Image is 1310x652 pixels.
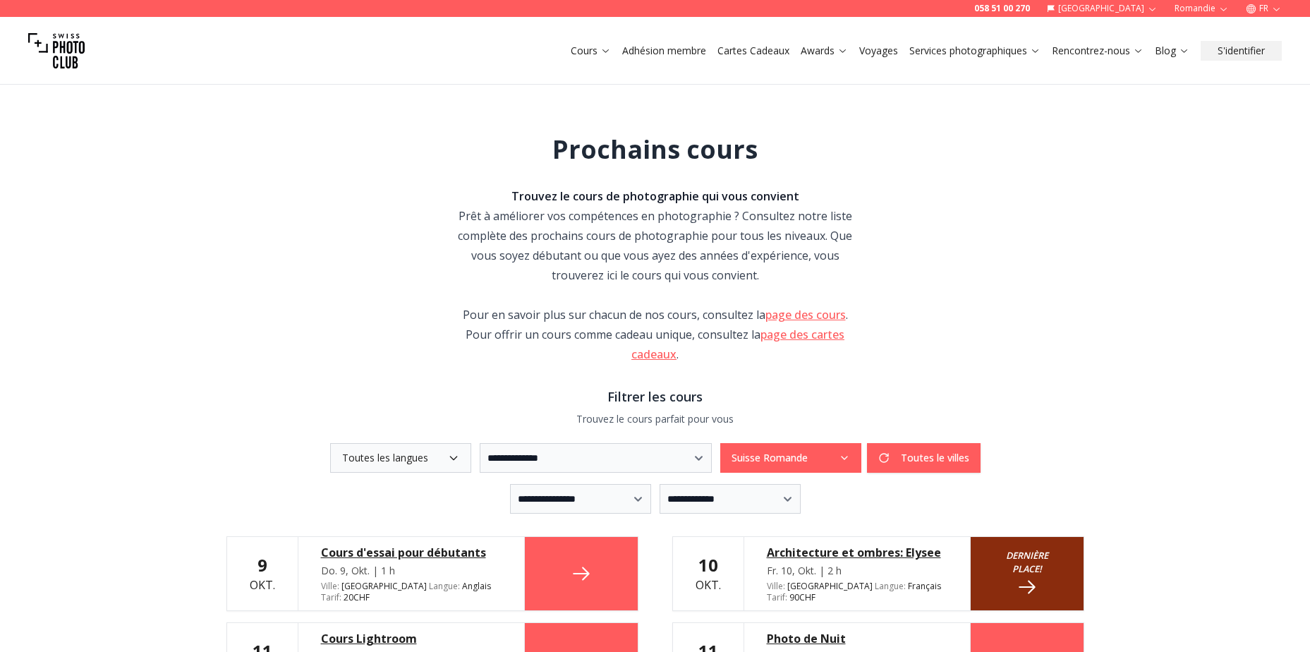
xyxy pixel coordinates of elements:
small: Dernière place! [993,549,1061,576]
span: Langue : [875,580,906,592]
b: 9 [257,553,267,576]
button: Rencontrez-nous [1046,41,1149,61]
a: Architecture et ombres: Elysee [767,544,947,561]
button: Services photographiques [904,41,1046,61]
a: Photo de Nuit [767,630,947,647]
span: Tarif : [321,591,341,603]
a: Awards [801,44,848,58]
h3: Filtrer les cours [226,387,1084,406]
span: Ville : [321,580,339,592]
div: Okt. [696,554,721,593]
img: Swiss photo club [28,23,85,79]
b: 10 [698,553,718,576]
button: Toutes le villes [867,443,981,473]
div: Do. 9, Okt. | 1 h [321,564,502,578]
a: Cartes Cadeaux [717,44,789,58]
a: Adhésion membre [622,44,706,58]
p: Trouvez le cours parfait pour vous [226,412,1084,426]
a: Blog [1155,44,1189,58]
button: Cours [565,41,617,61]
strong: Trouvez le cours de photographie qui vous convient [511,188,799,204]
div: Fr. 10, Okt. | 2 h [767,564,947,578]
button: Blog [1149,41,1195,61]
div: [GEOGRAPHIC_DATA] 90 CHF [767,581,947,603]
a: Cours d'essai pour débutants [321,544,502,561]
a: Dernière place! [971,537,1084,610]
button: S'identifier [1201,41,1282,61]
a: page des cours [765,307,846,322]
span: Ville : [767,580,785,592]
a: Cours Lightroom [321,630,502,647]
button: Toutes les langues [330,443,471,473]
h1: Prochains cours [552,135,758,164]
button: Cartes Cadeaux [712,41,795,61]
span: Anglais [462,581,491,592]
button: Adhésion membre [617,41,712,61]
a: Services photographiques [909,44,1041,58]
div: Okt. [250,554,275,593]
a: 058 51 00 270 [974,3,1030,14]
button: Voyages [854,41,904,61]
a: Cours [571,44,611,58]
a: Voyages [859,44,898,58]
button: Awards [795,41,854,61]
span: Tarif : [767,591,787,603]
div: Prêt à améliorer vos compétences en photographie ? Consultez notre liste complète des prochains c... [452,186,859,285]
span: Français [908,581,941,592]
span: Langue : [429,580,460,592]
button: Suisse Romande [720,443,861,473]
div: Pour en savoir plus sur chacun de nos cours, consultez la . Pour offrir un cours comme cadeau uni... [452,305,859,364]
div: [GEOGRAPHIC_DATA] 20 CHF [321,581,502,603]
a: Rencontrez-nous [1052,44,1144,58]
